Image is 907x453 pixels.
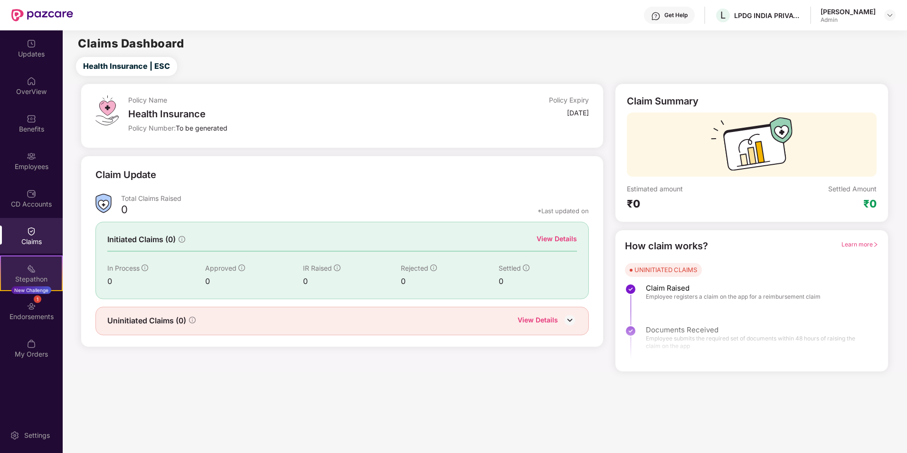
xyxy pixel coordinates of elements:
[1,274,62,284] div: Stepathon
[625,239,708,254] div: How claim works?
[711,117,793,177] img: svg+xml;base64,PHN2ZyB3aWR0aD0iMTcyIiBoZWlnaHQ9IjExMyIgdmlld0JveD0iMCAwIDE3MiAxMTMiIGZpbGw9Im5vbm...
[886,11,894,19] img: svg+xml;base64,PHN2ZyBpZD0iRHJvcGRvd24tMzJ4MzIiIHhtbG5zPSJodHRwOi8vd3d3LnczLm9yZy8yMDAwL3N2ZyIgd2...
[27,114,36,123] img: svg+xml;base64,PHN2ZyBpZD0iQmVuZWZpdHMiIHhtbG5zPSJodHRwOi8vd3d3LnczLm9yZy8yMDAwL3N2ZyIgd2lkdGg9Ij...
[27,226,36,236] img: svg+xml;base64,PHN2ZyBpZD0iQ2xhaW0iIHhtbG5zPSJodHRwOi8vd3d3LnczLm9yZy8yMDAwL3N2ZyIgd2lkdGg9IjIwIi...
[107,275,205,287] div: 0
[821,16,876,24] div: Admin
[499,264,521,272] span: Settled
[334,264,340,271] span: info-circle
[303,275,401,287] div: 0
[627,197,752,210] div: ₹0
[664,11,688,19] div: Get Help
[499,275,577,287] div: 0
[401,275,499,287] div: 0
[27,302,36,311] img: svg+xml;base64,PHN2ZyBpZD0iRW5kb3JzZW1lbnRzIiB4bWxucz0iaHR0cDovL3d3dy53My5vcmcvMjAwMC9zdmciIHdpZH...
[563,313,577,327] img: DownIcon
[873,242,879,247] span: right
[634,265,697,274] div: UNINITIATED CLAIMS
[538,207,589,215] div: *Last updated on
[651,11,661,21] img: svg+xml;base64,PHN2ZyBpZD0iSGVscC0zMngzMiIgeG1sbnM9Imh0dHA6Ly93d3cudzMub3JnLzIwMDAvc3ZnIiB3aWR0aD...
[401,264,428,272] span: Rejected
[27,264,36,274] img: svg+xml;base64,PHN2ZyB4bWxucz0iaHR0cDovL3d3dy53My5vcmcvMjAwMC9zdmciIHdpZHRoPSIyMSIgaGVpZ2h0PSIyMC...
[720,9,726,21] span: L
[734,11,801,20] div: LPDG INDIA PRIVATE LIMITED
[646,293,821,301] span: Employee registers a claim on the app for a reimbursement claim
[76,57,177,76] button: Health Insurance | ESC
[11,286,51,294] div: New Challenge
[107,315,186,327] span: Uninitiated Claims (0)
[176,124,227,132] span: To be generated
[34,295,41,303] div: 1
[11,9,73,21] img: New Pazcare Logo
[27,151,36,161] img: svg+xml;base64,PHN2ZyBpZD0iRW1wbG95ZWVzIiB4bWxucz0iaHR0cDovL3d3dy53My5vcmcvMjAwMC9zdmciIHdpZHRoPS...
[238,264,245,271] span: info-circle
[523,264,529,271] span: info-circle
[121,194,589,203] div: Total Claims Raised
[179,236,185,243] span: info-circle
[537,234,577,244] div: View Details
[205,264,236,272] span: Approved
[128,95,435,104] div: Policy Name
[627,184,752,193] div: Estimated amount
[21,431,53,440] div: Settings
[27,39,36,48] img: svg+xml;base64,PHN2ZyBpZD0iVXBkYXRlZCIgeG1sbnM9Imh0dHA6Ly93d3cudzMub3JnLzIwMDAvc3ZnIiB3aWR0aD0iMj...
[121,203,128,219] div: 0
[107,234,176,245] span: Initiated Claims (0)
[627,95,699,107] div: Claim Summary
[205,275,303,287] div: 0
[518,315,558,327] div: View Details
[95,95,119,125] img: svg+xml;base64,PHN2ZyB4bWxucz0iaHR0cDovL3d3dy53My5vcmcvMjAwMC9zdmciIHdpZHRoPSI0OS4zMiIgaGVpZ2h0PS...
[549,95,589,104] div: Policy Expiry
[83,60,170,72] span: Health Insurance | ESC
[567,108,589,117] div: [DATE]
[128,123,435,132] div: Policy Number:
[27,189,36,198] img: svg+xml;base64,PHN2ZyBpZD0iQ0RfQWNjb3VudHMiIGRhdGEtbmFtZT0iQ0QgQWNjb3VudHMiIHhtbG5zPSJodHRwOi8vd3...
[189,317,196,323] span: info-circle
[10,431,19,440] img: svg+xml;base64,PHN2ZyBpZD0iU2V0dGluZy0yMHgyMCIgeG1sbnM9Imh0dHA6Ly93d3cudzMub3JnLzIwMDAvc3ZnIiB3aW...
[863,197,877,210] div: ₹0
[646,283,821,293] span: Claim Raised
[107,264,140,272] span: In Process
[27,76,36,86] img: svg+xml;base64,PHN2ZyBpZD0iSG9tZSIgeG1sbnM9Imh0dHA6Ly93d3cudzMub3JnLzIwMDAvc3ZnIiB3aWR0aD0iMjAiIG...
[78,38,184,49] h2: Claims Dashboard
[142,264,148,271] span: info-circle
[95,194,112,213] img: ClaimsSummaryIcon
[828,184,877,193] div: Settled Amount
[303,264,332,272] span: IR Raised
[95,168,156,182] div: Claim Update
[841,241,879,248] span: Learn more
[27,339,36,349] img: svg+xml;base64,PHN2ZyBpZD0iTXlfT3JkZXJzIiBkYXRhLW5hbWU9Ik15IE9yZGVycyIgeG1sbnM9Imh0dHA6Ly93d3cudz...
[430,264,437,271] span: info-circle
[128,108,435,120] div: Health Insurance
[821,7,876,16] div: [PERSON_NAME]
[625,283,636,295] img: svg+xml;base64,PHN2ZyBpZD0iU3RlcC1Eb25lLTMyeDMyIiB4bWxucz0iaHR0cDovL3d3dy53My5vcmcvMjAwMC9zdmciIH...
